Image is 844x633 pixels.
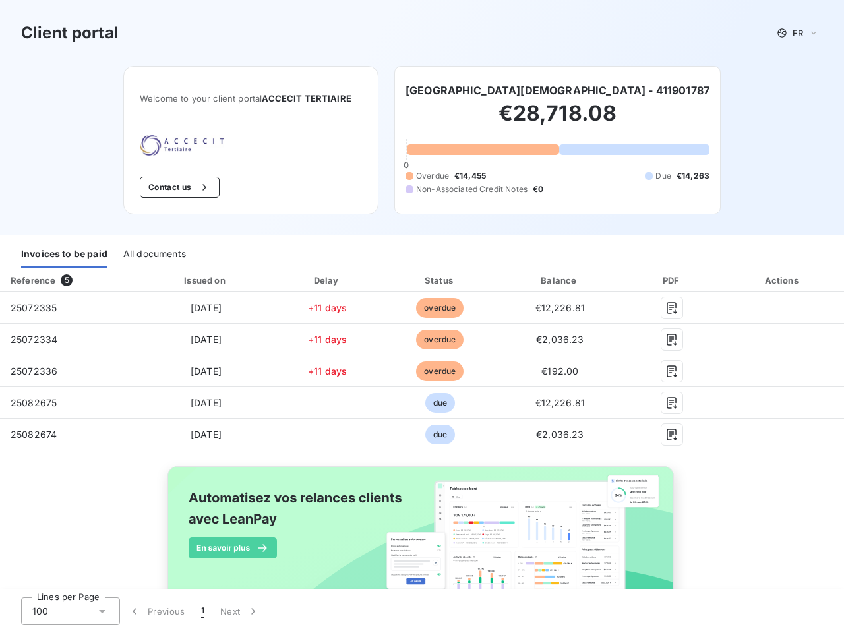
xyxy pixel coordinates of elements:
[156,458,688,620] img: banner
[308,302,347,313] span: +11 days
[11,429,57,440] span: 25082674
[500,274,620,287] div: Balance
[21,240,107,268] div: Invoices to be paid
[416,183,527,195] span: Non-Associated Credit Notes
[454,170,486,182] span: €14,455
[11,275,55,286] div: Reference
[533,183,543,195] span: €0
[406,100,709,140] h2: €28,718.08
[416,361,464,381] span: overdue
[123,240,186,268] div: All documents
[11,365,57,377] span: 25072336
[191,334,222,345] span: [DATE]
[425,425,455,444] span: due
[191,365,222,377] span: [DATE]
[11,334,57,345] span: 25072334
[212,597,268,625] button: Next
[308,365,347,377] span: +11 days
[404,160,409,170] span: 0
[191,397,222,408] span: [DATE]
[308,334,347,345] span: +11 days
[11,302,57,313] span: 25072335
[793,28,803,38] span: FR
[120,597,193,625] button: Previous
[416,298,464,318] span: overdue
[21,21,119,45] h3: Client portal
[140,135,224,156] img: Company logo
[193,597,212,625] button: 1
[262,93,351,104] span: ACCECIT TERTIAIRE
[385,274,495,287] div: Status
[677,170,709,182] span: €14,263
[416,170,449,182] span: Overdue
[655,170,671,182] span: Due
[406,82,709,98] h6: [GEOGRAPHIC_DATA][DEMOGRAPHIC_DATA] - 411901787
[191,429,222,440] span: [DATE]
[724,274,841,287] div: Actions
[535,302,586,313] span: €12,226.81
[191,302,222,313] span: [DATE]
[536,334,584,345] span: €2,036.23
[11,397,57,408] span: 25082675
[541,365,578,377] span: €192.00
[535,397,586,408] span: €12,226.81
[140,93,362,104] span: Welcome to your client portal
[61,274,73,286] span: 5
[275,274,380,287] div: Delay
[625,274,719,287] div: PDF
[32,605,48,618] span: 100
[536,429,584,440] span: €2,036.23
[416,330,464,349] span: overdue
[140,177,220,198] button: Contact us
[142,274,270,287] div: Issued on
[201,605,204,618] span: 1
[425,393,455,413] span: due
